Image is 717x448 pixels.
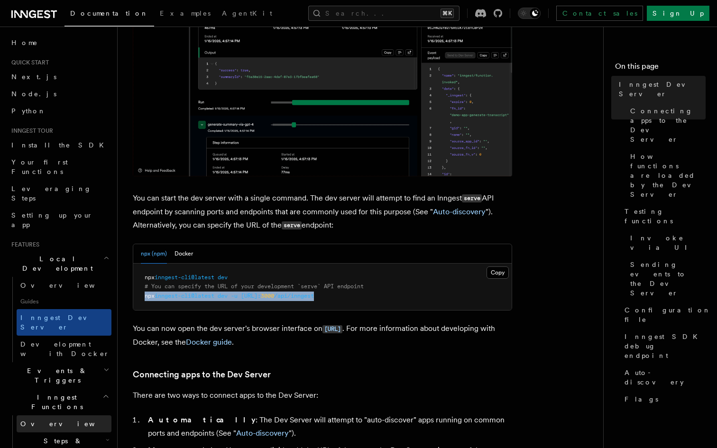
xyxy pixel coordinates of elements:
a: Examples [154,3,216,26]
a: Overview [17,415,111,432]
span: Examples [160,9,211,17]
a: Sending events to the Dev Server [626,256,706,302]
a: Sign Up [647,6,709,21]
span: Setting up your app [11,211,93,229]
span: Events & Triggers [8,366,103,385]
span: 3000 [261,293,274,299]
span: Auto-discovery [625,368,706,387]
span: Inngest SDK debug endpoint [625,332,706,360]
button: npx (npm) [141,244,167,264]
button: Docker [175,244,193,264]
span: Guides [17,294,111,309]
code: serve [462,194,482,202]
span: Inngest Dev Server [619,80,706,99]
a: AgentKit [216,3,278,26]
span: Sending events to the Dev Server [630,260,706,298]
span: inngest-cli@latest [155,293,214,299]
span: How functions are loaded by the Dev Server [630,152,706,199]
button: Copy [487,266,509,279]
span: Leveraging Steps [11,185,92,202]
p: You can start the dev server with a single command. The dev server will attempt to find an Innges... [133,192,512,232]
span: -u [231,293,238,299]
a: Your first Functions [8,154,111,180]
code: serve [282,221,302,229]
span: Connecting apps to the Dev Server [630,106,706,144]
a: Python [8,102,111,119]
span: Your first Functions [11,158,68,175]
a: Documentation [64,3,154,27]
a: Leveraging Steps [8,180,111,207]
button: Local Development [8,250,111,277]
a: Auto-discovery [236,429,289,438]
span: Configuration file [625,305,711,324]
span: Python [11,107,46,115]
span: dev [218,293,228,299]
p: There are two ways to connect apps to the Dev Server: [133,389,512,402]
a: Connecting apps to the Dev Server [626,102,706,148]
span: /api/inngest [274,293,314,299]
a: Auto-discovery [433,207,486,216]
a: Home [8,34,111,51]
h4: On this page [615,61,706,76]
a: Overview [17,277,111,294]
a: Inngest Dev Server [17,309,111,336]
a: Docker guide [186,338,232,347]
span: Documentation [70,9,148,17]
a: Next.js [8,68,111,85]
span: Overview [20,420,118,428]
p: You can now open the dev server's browser interface on . For more information about developing wi... [133,322,512,349]
a: Contact sales [556,6,643,21]
kbd: ⌘K [441,9,454,18]
span: inngest-cli@latest [155,274,214,281]
span: Quick start [8,59,49,66]
button: Search...⌘K [308,6,460,21]
span: Node.js [11,90,56,98]
span: Inngest Functions [8,393,102,411]
span: Invoke via UI [630,233,706,252]
a: Node.js [8,85,111,102]
a: Flags [621,391,706,408]
span: Home [11,38,38,47]
a: Inngest Dev Server [615,76,706,102]
span: Development with Docker [20,340,110,357]
span: Features [8,241,39,248]
a: Invoke via UI [626,229,706,256]
button: Inngest Functions [8,389,111,415]
span: [URL]: [241,293,261,299]
div: Local Development [8,277,111,362]
span: AgentKit [222,9,272,17]
span: # You can specify the URL of your development `serve` API endpoint [145,283,364,290]
a: Install the SDK [8,137,111,154]
span: Install the SDK [11,141,110,149]
span: npx [145,274,155,281]
a: Connecting apps to the Dev Server [133,368,271,381]
a: Inngest SDK debug endpoint [621,328,706,364]
strong: Automatically [148,415,256,424]
span: npx [145,293,155,299]
a: Setting up your app [8,207,111,233]
span: Flags [625,394,658,404]
span: Inngest tour [8,127,53,135]
button: Toggle dark mode [518,8,541,19]
span: Local Development [8,254,103,273]
span: Inngest Dev Server [20,314,101,331]
span: Next.js [11,73,56,81]
a: Auto-discovery [621,364,706,391]
li: : The Dev Server will attempt to "auto-discover" apps running on common ports and endpoints (See ... [145,413,512,440]
a: [URL] [322,324,342,333]
a: Development with Docker [17,336,111,362]
a: Testing functions [621,203,706,229]
a: How functions are loaded by the Dev Server [626,148,706,203]
span: dev [218,274,228,281]
code: [URL] [322,325,342,333]
span: Testing functions [625,207,706,226]
span: Overview [20,282,118,289]
button: Events & Triggers [8,362,111,389]
a: Configuration file [621,302,706,328]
